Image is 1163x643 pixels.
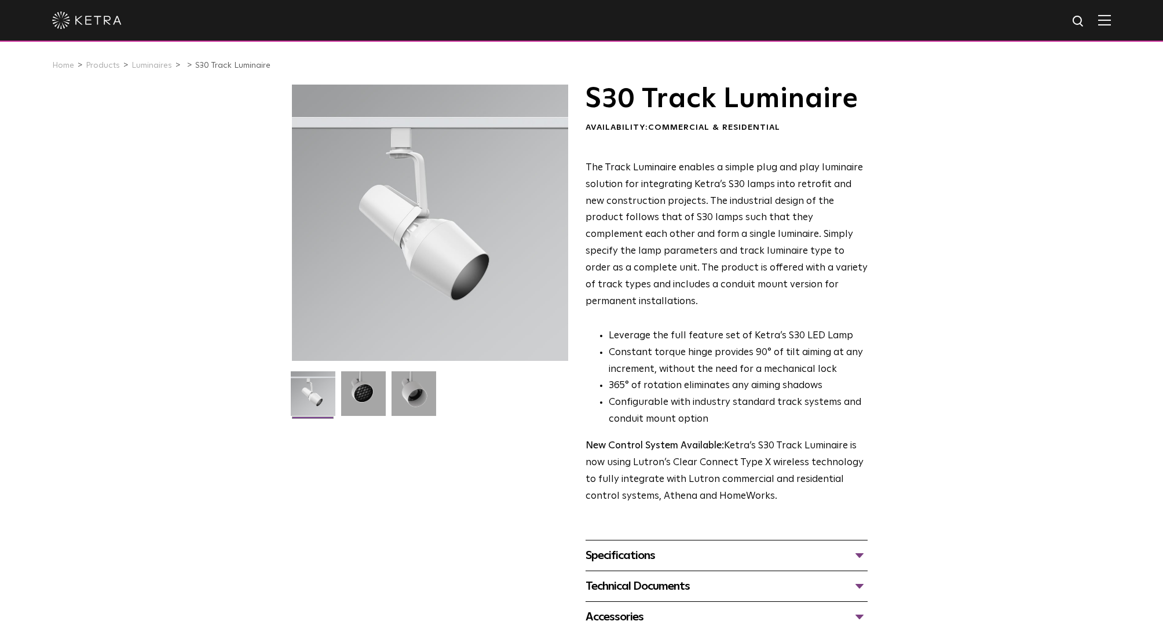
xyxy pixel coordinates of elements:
[609,345,868,378] li: Constant torque hinge provides 90° of tilt aiming at any increment, without the need for a mechan...
[586,438,868,505] p: Ketra’s S30 Track Luminaire is now using Lutron’s Clear Connect Type X wireless technology to ful...
[609,394,868,428] li: Configurable with industry standard track systems and conduit mount option
[52,12,122,29] img: ketra-logo-2019-white
[586,163,868,306] span: The Track Luminaire enables a simple plug and play luminaire solution for integrating Ketra’s S30...
[52,61,74,70] a: Home
[291,371,335,425] img: S30-Track-Luminaire-2021-Web-Square
[341,371,386,425] img: 3b1b0dc7630e9da69e6b
[1071,14,1086,29] img: search icon
[131,61,172,70] a: Luminaires
[586,577,868,595] div: Technical Documents
[609,378,868,394] li: 365° of rotation eliminates any aiming shadows
[609,328,868,345] li: Leverage the full feature set of Ketra’s S30 LED Lamp
[392,371,436,425] img: 9e3d97bd0cf938513d6e
[586,85,868,114] h1: S30 Track Luminaire
[586,608,868,626] div: Accessories
[195,61,270,70] a: S30 Track Luminaire
[586,546,868,565] div: Specifications
[586,122,868,134] div: Availability:
[1098,14,1111,25] img: Hamburger%20Nav.svg
[86,61,120,70] a: Products
[586,441,724,451] strong: New Control System Available:
[648,123,780,131] span: Commercial & Residential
